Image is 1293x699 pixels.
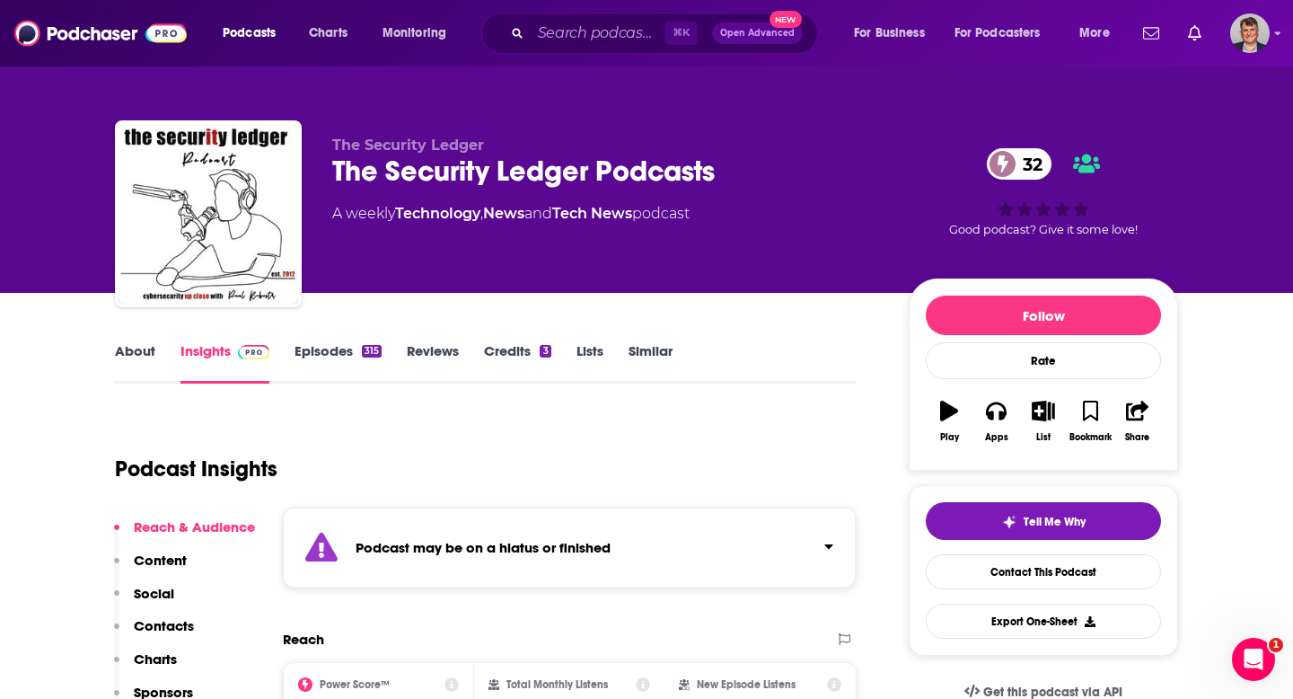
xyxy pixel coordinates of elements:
button: tell me why sparkleTell Me Why [926,502,1161,540]
button: Play [926,389,972,454]
button: open menu [370,19,470,48]
button: Reach & Audience [114,518,255,552]
img: The Security Ledger Podcasts [119,124,298,304]
div: 315 [362,345,382,358]
a: Tech News [552,205,632,222]
span: Podcasts [223,21,276,46]
a: Lists [576,342,603,384]
button: Export One-Sheet [926,604,1161,639]
button: Follow [926,296,1161,335]
a: Credits3 [484,342,550,384]
p: Contacts [134,617,194,634]
button: Show profile menu [1230,13,1270,53]
a: Episodes315 [295,342,382,384]
img: Podchaser Pro [238,345,269,359]
span: Monitoring [383,21,446,46]
p: Social [134,585,174,602]
a: Reviews [407,342,459,384]
span: Charts [309,21,347,46]
div: List [1036,432,1051,443]
p: Charts [134,650,177,668]
a: Show notifications dropdown [1181,18,1209,49]
span: 1 [1269,638,1283,652]
section: Click to expand status details [283,508,856,588]
h2: Power Score™ [320,678,390,691]
h2: Reach [283,631,324,648]
span: ⌘ K [664,22,698,45]
div: 3 [540,345,550,358]
span: Tell Me Why [1024,515,1086,529]
button: Apps [972,389,1019,454]
h1: Podcast Insights [115,456,277,482]
img: User Profile [1230,13,1270,53]
div: Bookmark [1069,432,1112,443]
a: Similar [629,342,673,384]
img: Podchaser - Follow, Share and Rate Podcasts [14,16,187,50]
div: Apps [985,432,1008,443]
span: For Business [854,21,925,46]
span: For Podcasters [954,21,1041,46]
h2: New Episode Listens [697,678,796,691]
button: open menu [1067,19,1132,48]
span: The Security Ledger [332,137,484,154]
span: , [480,205,483,222]
span: and [524,205,552,222]
a: About [115,342,155,384]
button: Contacts [114,617,194,650]
a: Charts [297,19,358,48]
a: Show notifications dropdown [1136,18,1166,49]
a: News [483,205,524,222]
input: Search podcasts, credits, & more... [531,19,664,48]
div: Rate [926,342,1161,379]
span: Open Advanced [720,29,795,38]
div: A weekly podcast [332,203,690,225]
button: Content [114,552,187,585]
span: Good podcast? Give it some love! [949,223,1138,236]
span: Logged in as AndyShane [1230,13,1270,53]
button: open menu [210,19,299,48]
button: open menu [943,19,1067,48]
div: 32Good podcast? Give it some love! [909,137,1178,248]
iframe: Intercom live chat [1232,638,1275,681]
button: List [1020,389,1067,454]
button: Share [1114,389,1161,454]
div: Play [940,432,959,443]
span: New [770,11,802,28]
span: 32 [1005,148,1051,180]
button: Charts [114,650,177,684]
span: More [1079,21,1110,46]
button: Bookmark [1067,389,1113,454]
a: 32 [987,148,1051,180]
h2: Total Monthly Listens [506,678,608,691]
a: InsightsPodchaser Pro [180,342,269,384]
a: Contact This Podcast [926,554,1161,589]
a: Technology [395,205,480,222]
p: Content [134,552,187,569]
strong: Podcast may be on a hiatus or finished [356,539,611,556]
button: Social [114,585,174,618]
button: Open AdvancedNew [712,22,803,44]
p: Reach & Audience [134,518,255,535]
div: Share [1125,432,1149,443]
button: open menu [841,19,947,48]
img: tell me why sparkle [1002,515,1016,529]
div: Search podcasts, credits, & more... [498,13,835,54]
